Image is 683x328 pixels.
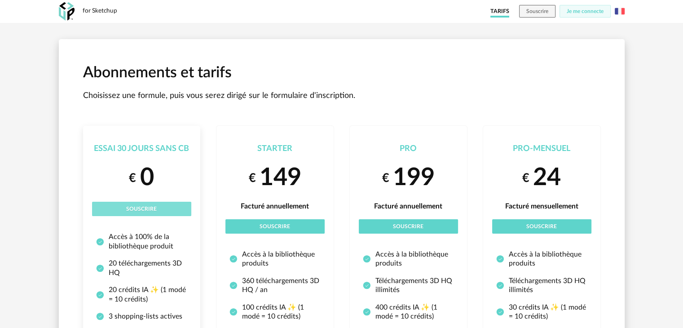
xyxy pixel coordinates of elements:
div: Essai 30 jours sans CB [92,144,191,154]
span: Souscrire [393,224,423,229]
p: Choisissez une formule, puis vous serez dirigé sur le formulaire d'inscription. [83,91,600,101]
li: 20 crédits IA ✨ (1 modé = 10 crédits) [96,285,187,304]
span: Facturé annuellement [374,203,442,210]
small: € [522,170,529,186]
a: Tarifs [490,5,509,18]
span: 0 [140,166,154,190]
small: € [382,170,389,186]
li: 20 téléchargements 3D HQ [96,259,187,277]
li: 30 crédits IA ✨ (1 modé = 10 crédits) [496,303,587,321]
button: Souscrire [492,219,591,234]
button: Je me connecte [560,5,611,18]
li: Accès à la bibliothèque produits [496,250,587,268]
div: Starter [225,144,325,154]
li: Accès à la bibliothèque produits [229,250,321,268]
h1: Abonnements et tarifs [83,63,600,83]
img: fr [615,6,625,16]
li: 400 crédits IA ✨ (1 modé = 10 crédits) [363,303,454,321]
div: Pro [359,144,458,154]
span: Facturé annuellement [241,203,309,210]
button: Souscrire [92,202,191,216]
span: Souscrire [526,224,557,229]
li: Accès à 100% de la bibliothèque produit [96,232,187,251]
span: 199 [393,166,435,190]
span: 149 [260,166,301,190]
span: Souscrire [126,206,157,212]
img: OXP [59,2,75,21]
li: 360 téléchargements 3D HQ / an [229,276,321,295]
button: Souscrire [359,219,458,234]
span: 24 [533,166,561,190]
span: Je me connecte [567,9,604,14]
button: Souscrire [519,5,555,18]
li: Accès à la bibliothèque produits [363,250,454,268]
div: Pro-Mensuel [492,144,591,154]
button: Souscrire [225,219,325,234]
span: Souscrire [260,224,290,229]
div: for Sketchup [83,7,117,15]
li: 100 crédits IA ✨ (1 modé = 10 crédits) [229,303,321,321]
span: Souscrire [526,9,548,14]
li: Téléchargements 3D HQ illimités [496,276,587,295]
small: € [129,170,136,186]
li: 3 shopping-lists actives [96,312,187,321]
span: Facturé mensuellement [505,203,578,210]
li: Téléchargements 3D HQ illimités [363,276,454,295]
small: € [248,170,256,186]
